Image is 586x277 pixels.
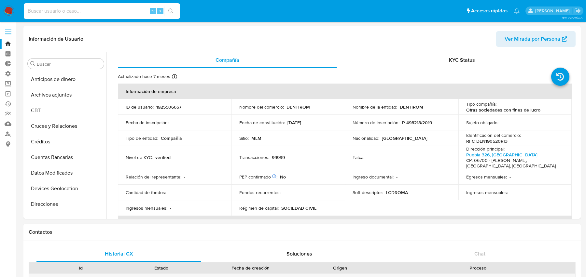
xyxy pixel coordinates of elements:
[25,212,106,228] button: Dispositivos Point
[29,229,576,235] h1: Contactos
[169,190,170,195] p: -
[239,120,285,125] p: Fecha de constitución :
[505,31,560,47] span: Ver Mirada por Persona
[126,205,167,211] p: Ingresos mensuales :
[239,205,279,211] p: Régimen de capital :
[471,7,508,14] span: Accesos rápidos
[385,265,571,271] div: Proceso
[118,73,170,80] p: Actualizado hace 7 meses
[496,31,576,47] button: Ver Mirada por Persona
[286,250,312,257] span: Soluciones
[184,174,185,180] p: -
[353,120,399,125] p: Número de inscripción :
[126,154,153,160] p: Nivel de KYC :
[24,7,180,15] input: Buscar usuario o caso...
[25,134,106,150] button: Créditos
[30,61,35,66] button: Buscar
[206,265,295,271] div: Fecha de creación
[353,104,397,110] p: Nombre de la entidad :
[353,190,383,195] p: Soft descriptor :
[281,205,316,211] p: SOCIEDAD CIVIL
[514,8,520,14] a: Notificaciones
[466,101,496,107] p: Tipo compañía :
[466,138,508,144] p: RFC DEN190520RI3
[125,265,197,271] div: Estado
[509,174,511,180] p: -
[164,7,177,16] button: search-icon
[170,205,171,211] p: -
[353,154,364,160] p: Fatca :
[400,104,423,110] p: DENTIROM
[535,8,572,14] p: juan.calo@mercadolibre.com
[155,154,171,160] p: verified
[216,56,239,64] span: Compañía
[466,152,537,158] a: Puebla 326, [GEOGRAPHIC_DATA]
[466,120,498,125] p: Sujeto obligado :
[105,250,133,257] span: Historial CX
[386,190,408,195] p: LCDROMA
[126,104,154,110] p: ID de usuario :
[118,84,572,99] th: Información de empresa
[156,104,181,110] p: 1925506657
[382,135,427,141] p: [GEOGRAPHIC_DATA]
[510,190,512,195] p: -
[150,8,155,14] span: ⌥
[353,174,394,180] p: Ingreso documental :
[25,103,106,118] button: CBT
[287,120,301,125] p: [DATE]
[466,132,521,138] p: Identificación del comercio :
[466,146,505,152] p: Dirección principal :
[37,61,101,67] input: Buscar
[280,174,286,180] p: No
[126,135,158,141] p: Tipo de entidad :
[466,107,540,113] p: Otras sociedades con fines de lucro
[25,181,106,196] button: Devices Geolocation
[396,174,398,180] p: -
[126,174,181,180] p: Relación del representante :
[45,265,116,271] div: Id
[25,165,106,181] button: Datos Modificados
[126,190,166,195] p: Cantidad de fondos :
[239,104,284,110] p: Nombre del comercio :
[159,8,161,14] span: s
[286,104,310,110] p: DENTIROM
[171,120,173,125] p: -
[25,150,106,165] button: Cuentas Bancarias
[367,154,368,160] p: -
[239,190,281,195] p: Fondos recurrentes :
[466,174,507,180] p: Egresos mensuales :
[466,190,508,195] p: Ingresos mensuales :
[25,87,106,103] button: Archivos adjuntos
[501,120,502,125] p: -
[161,135,182,141] p: Compañia
[118,216,572,231] th: Datos de contacto
[574,7,581,14] a: Salir
[304,265,376,271] div: Origen
[29,36,83,42] h1: Información de Usuario
[251,135,261,141] p: MLM
[353,135,379,141] p: Nacionalidad :
[272,154,285,160] p: 99999
[126,120,169,125] p: Fecha de inscripción :
[283,190,285,195] p: -
[25,118,106,134] button: Cruces y Relaciones
[474,250,485,257] span: Chat
[239,174,277,180] p: PEP confirmado :
[402,120,432,125] p: P-498218/2019
[239,135,249,141] p: Sitio :
[449,56,475,64] span: KYC Status
[25,72,106,87] button: Anticipos de dinero
[25,196,106,212] button: Direcciones
[466,158,562,169] h4: CP: 06700 - [PERSON_NAME], [GEOGRAPHIC_DATA], [GEOGRAPHIC_DATA]
[239,154,269,160] p: Transacciones :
